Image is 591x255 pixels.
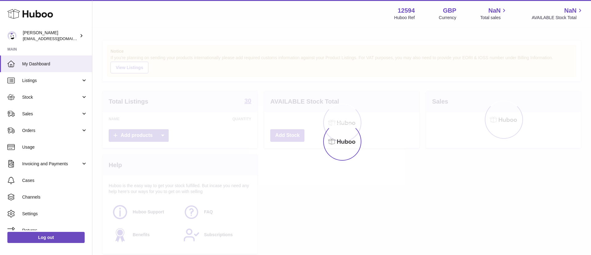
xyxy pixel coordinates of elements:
[22,61,87,67] span: My Dashboard
[480,6,508,21] a: NaN Total sales
[7,232,85,243] a: Log out
[22,94,81,100] span: Stock
[439,15,456,21] div: Currency
[23,36,90,41] span: [EMAIL_ADDRESS][DOMAIN_NAME]
[7,31,17,40] img: internalAdmin-12594@internal.huboo.com
[22,144,87,150] span: Usage
[22,178,87,183] span: Cases
[564,6,577,15] span: NaN
[22,194,87,200] span: Channels
[22,128,81,134] span: Orders
[398,6,415,15] strong: 12594
[532,15,584,21] span: AVAILABLE Stock Total
[22,111,81,117] span: Sales
[394,15,415,21] div: Huboo Ref
[480,15,508,21] span: Total sales
[532,6,584,21] a: NaN AVAILABLE Stock Total
[22,228,87,233] span: Returns
[23,30,78,42] div: [PERSON_NAME]
[22,78,81,84] span: Listings
[22,211,87,217] span: Settings
[488,6,501,15] span: NaN
[22,161,81,167] span: Invoicing and Payments
[443,6,456,15] strong: GBP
